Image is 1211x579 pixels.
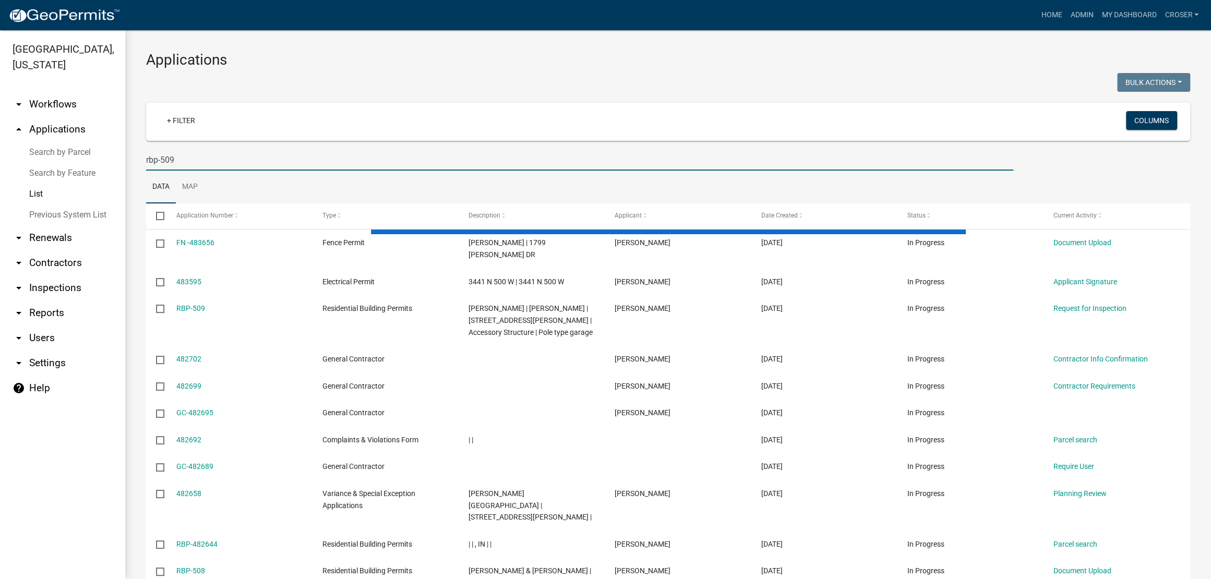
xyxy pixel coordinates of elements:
datatable-header-cell: Type [313,203,459,228]
span: In Progress [907,238,944,247]
span: Status [907,212,926,219]
span: Marla Engle [615,304,670,312]
span: General Contractor [322,408,385,417]
a: GC-482695 [176,408,213,417]
i: arrow_drop_up [13,123,25,136]
span: In Progress [907,408,944,417]
a: Admin [1066,5,1097,25]
a: 482699 [176,382,201,390]
span: Type [322,212,336,219]
i: arrow_drop_down [13,98,25,111]
span: In Progress [907,382,944,390]
button: Columns [1126,111,1177,130]
span: Garry horner [615,355,670,363]
input: Search for applications [146,149,1013,171]
span: | | , IN | | [469,540,491,548]
span: Residential Building Permits [322,540,412,548]
span: 09/23/2025 [761,462,783,471]
a: Contractor Info Confirmation [1053,355,1148,363]
span: General Contractor [322,462,385,471]
datatable-header-cell: Application Number [166,203,312,228]
span: 09/23/2025 [761,355,783,363]
span: 09/23/2025 [761,436,783,444]
a: Require User [1053,462,1094,471]
span: 09/23/2025 [761,304,783,312]
span: Rachel Ann Clark [615,566,670,575]
span: In Progress [907,462,944,471]
a: Contractor Requirements [1053,382,1135,390]
span: Fence Permit [322,238,365,247]
a: FN -483656 [176,238,214,247]
span: Jasen Mitchel | 1799 FOREMAN DR [469,238,546,259]
span: Garry horner [615,382,670,390]
i: arrow_drop_down [13,232,25,244]
span: Description [469,212,500,219]
datatable-header-cell: Current Activity [1044,203,1190,228]
span: Electrical Permit [322,278,375,286]
span: In Progress [907,436,944,444]
span: Variance & Special Exception Applications [322,489,415,510]
datatable-header-cell: Status [897,203,1044,228]
span: Chester T Gamble [615,238,670,247]
a: RBP-508 [176,566,205,575]
a: Parcel search [1053,540,1097,548]
a: Planning Review [1053,489,1107,498]
span: 3441 N 500 W | 3441 N 500 W [469,278,564,286]
a: + Filter [159,111,203,130]
span: Brian Fitzwater [615,278,670,286]
a: GC-482689 [176,462,213,471]
span: Date Created [761,212,798,219]
a: RBP-509 [176,304,205,312]
span: 09/23/2025 [761,408,783,417]
span: In Progress [907,540,944,548]
span: Applicant [615,212,642,219]
span: 09/25/2025 [761,238,783,247]
span: In Progress [907,566,944,575]
span: General Contractor [322,355,385,363]
i: arrow_drop_down [13,357,25,369]
span: Current Activity [1053,212,1097,219]
span: Residential Building Permits [322,304,412,312]
a: 482658 [176,489,201,498]
span: 09/23/2025 [761,540,783,548]
span: 09/23/2025 [761,489,783,498]
datatable-header-cell: Select [146,203,166,228]
a: Request for Inspection [1053,304,1126,312]
span: Chester T Gamble [615,489,670,498]
a: My Dashboard [1097,5,1160,25]
span: Application Number [176,212,233,219]
span: Garry horner [615,408,670,417]
a: RBP-482644 [176,540,218,548]
i: arrow_drop_down [13,282,25,294]
a: Map [176,171,204,204]
a: Parcel search [1053,436,1097,444]
i: arrow_drop_down [13,257,25,269]
i: arrow_drop_down [13,332,25,344]
span: Residential Building Permits [322,566,412,575]
i: help [13,382,25,394]
h3: Applications [146,51,1190,69]
a: Document Upload [1053,566,1111,575]
span: Complaints & Violations Form [322,436,418,444]
a: Applicant Signature [1053,278,1117,286]
span: In Progress [907,278,944,286]
a: Data [146,171,176,204]
span: 09/23/2025 [761,566,783,575]
datatable-header-cell: Description [459,203,605,228]
span: In Progress [907,304,944,312]
span: | | [469,436,473,444]
span: 09/23/2025 [761,382,783,390]
a: croser [1160,5,1203,25]
span: Robert Engle | Robert Engle | 247 E HARRISON ST DENVER, IN 46926 | Accessory Structure | Pole typ... [469,304,593,336]
datatable-header-cell: Applicant [605,203,751,228]
a: 483595 [176,278,201,286]
span: Rachel Ann Clark [615,540,670,548]
span: General Contractor [322,382,385,390]
a: Document Upload [1053,238,1111,247]
span: 09/24/2025 [761,278,783,286]
datatable-header-cell: Date Created [751,203,897,228]
span: In Progress [907,355,944,363]
span: Gamble, Chester | 823 Academy Road, Culver, IN 46511 | [469,489,592,522]
button: Bulk Actions [1117,73,1190,92]
a: 482702 [176,355,201,363]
